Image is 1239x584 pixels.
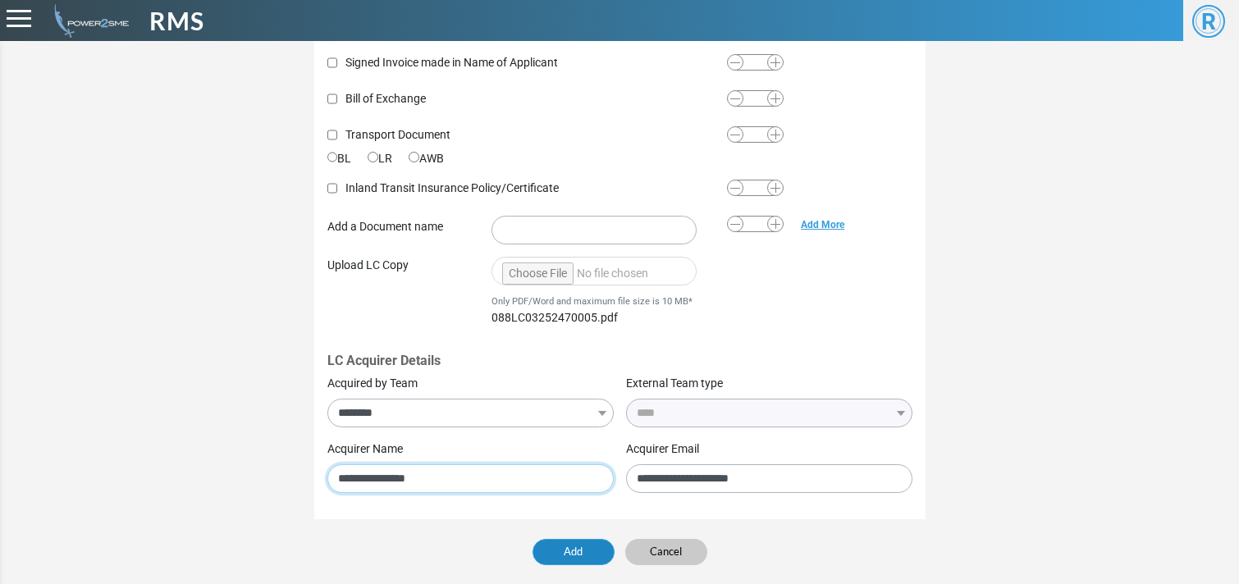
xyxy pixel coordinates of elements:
label: Signed Invoice made in Name of Applicant [327,54,737,71]
span: RMS [149,2,204,39]
label: Upload LC Copy [327,257,491,320]
label: Acquirer Name [327,440,403,458]
button: Add [533,539,615,565]
label: External Team type [626,375,723,392]
input: Inland Transit Insurance Policy/Certificate [327,183,338,194]
a: Add More [782,217,864,233]
h4: LC Acquirer Details [327,353,912,368]
label: Transport Document [327,126,737,144]
label: Acquirer Email [626,440,699,458]
input: Transport Document [327,130,338,140]
label: Acquired by Team [327,375,418,392]
input: Signed Invoice made in Name of Applicant [327,57,338,68]
small: Only PDF/Word and maximum file size is 10 MB* [491,296,693,307]
label: Add a Document name [327,216,491,238]
img: admin [48,4,129,38]
label: Bill of Exchange [327,90,737,107]
label: Inland Transit Insurance Policy/Certificate [327,180,737,197]
span: 088LC03252470005.pdf [491,311,618,324]
div: BL LR AWB [327,150,737,167]
span: R [1192,5,1225,38]
input: Bill of Exchange [327,94,338,104]
button: Cancel [625,539,707,565]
